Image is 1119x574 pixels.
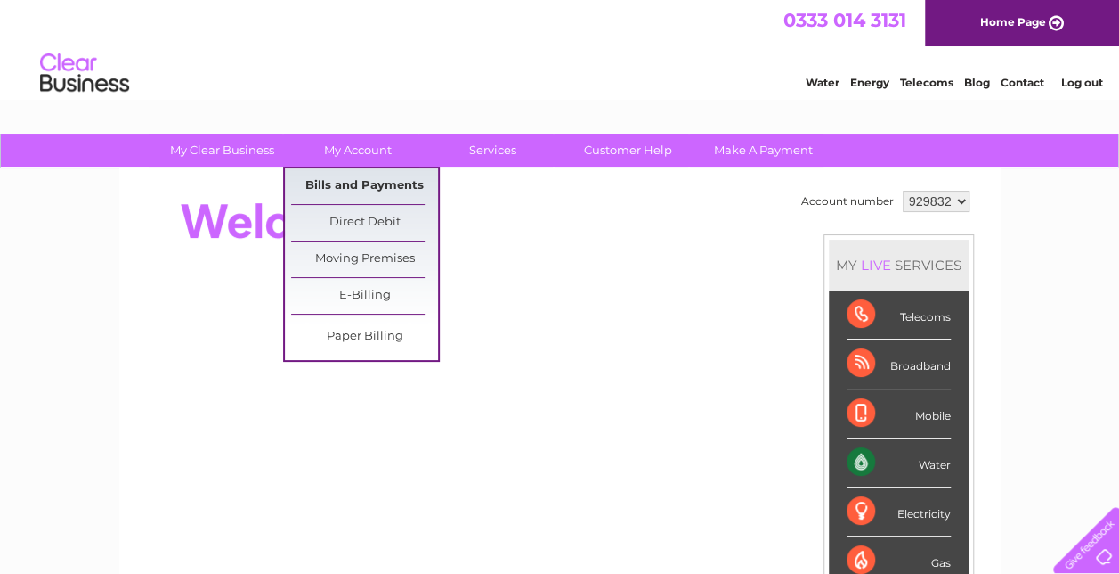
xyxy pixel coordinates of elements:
div: LIVE [857,257,895,274]
a: E-Billing [291,278,438,314]
div: Broadband [847,340,951,389]
a: Contact [1001,76,1044,89]
a: Moving Premises [291,242,438,277]
a: My Account [284,134,431,167]
td: Account number [797,186,898,217]
a: Water [806,76,839,89]
a: Paper Billing [291,319,438,355]
div: MY SERVICES [829,240,969,291]
a: Bills and Payments [291,168,438,204]
div: Water [847,439,951,488]
a: Energy [850,76,889,89]
a: Blog [964,76,990,89]
a: Log out [1060,76,1102,89]
a: Customer Help [555,134,701,167]
a: Make A Payment [690,134,837,167]
div: Electricity [847,488,951,537]
a: Services [419,134,566,167]
a: 0333 014 3131 [783,9,906,31]
a: Direct Debit [291,205,438,241]
a: My Clear Business [149,134,296,167]
div: Clear Business is a trading name of Verastar Limited (registered in [GEOGRAPHIC_DATA] No. 3667643... [140,10,981,86]
img: logo.png [39,46,130,101]
div: Telecoms [847,291,951,340]
div: Mobile [847,389,951,439]
a: Telecoms [900,76,953,89]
